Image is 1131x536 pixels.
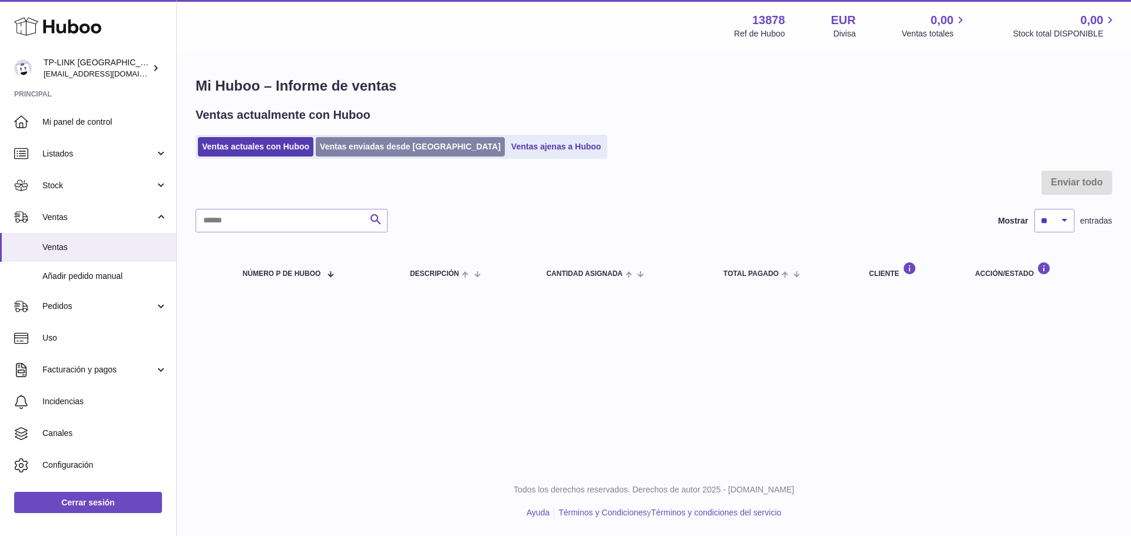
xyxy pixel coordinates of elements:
[42,180,155,191] span: Stock
[42,242,167,253] span: Ventas
[243,270,320,278] span: número P de Huboo
[42,212,155,223] span: Ventas
[198,137,313,157] a: Ventas actuales con Huboo
[1013,28,1117,39] span: Stock total DISPONIBLE
[42,271,167,282] span: Añadir pedido manual
[558,508,647,517] a: Términos y Condiciones
[42,460,167,471] span: Configuración
[44,57,150,79] div: TP-LINK [GEOGRAPHIC_DATA], SOCIEDAD LIMITADA
[196,107,371,123] h2: Ventas actualmente con Huboo
[869,262,951,278] div: Cliente
[1080,215,1112,227] span: entradas
[998,215,1028,227] label: Mostrar
[1080,12,1103,28] span: 0,00
[410,270,459,278] span: Descripción
[14,492,162,513] a: Cerrar sesión
[834,28,856,39] div: Divisa
[42,396,167,407] span: Incidencias
[507,137,606,157] a: Ventas ajenas a Huboo
[42,301,155,312] span: Pedidos
[975,262,1100,278] div: Acción/Estado
[44,69,173,78] span: [EMAIL_ADDRESS][DOMAIN_NAME]
[316,137,505,157] a: Ventas enviadas desde [GEOGRAPHIC_DATA]
[527,508,550,517] a: Ayuda
[14,59,32,77] img: internalAdmin-13878@internal.huboo.com
[902,28,967,39] span: Ventas totales
[196,76,1112,95] h1: Mi Huboo – Informe de ventas
[546,270,623,278] span: Cantidad ASIGNADA
[1013,12,1117,39] a: 0,00 Stock total DISPONIBLE
[42,116,167,128] span: Mi panel de control
[554,507,781,518] li: y
[42,364,155,375] span: Facturación y pagos
[723,270,779,278] span: Total pagado
[186,484,1122,495] p: Todos los derechos reservados. Derechos de autor 2025 - [DOMAIN_NAME]
[42,148,155,159] span: Listados
[752,12,785,28] strong: 13878
[902,12,967,39] a: 0,00 Ventas totales
[651,508,781,517] a: Términos y condiciones del servicio
[42,332,167,344] span: Uso
[931,12,954,28] span: 0,00
[42,428,167,439] span: Canales
[831,12,856,28] strong: EUR
[734,28,785,39] div: Ref de Huboo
